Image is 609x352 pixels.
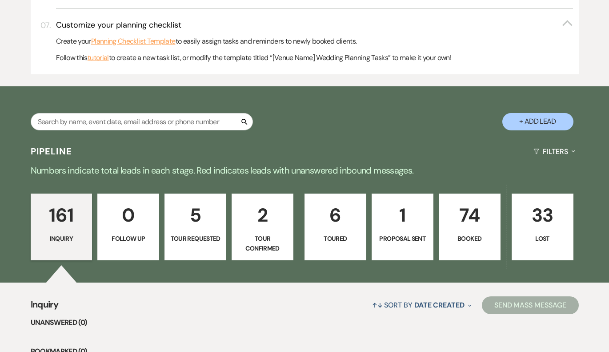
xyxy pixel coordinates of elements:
[445,200,495,230] p: 74
[31,317,579,328] li: Unanswered (0)
[377,200,428,230] p: 1
[36,200,87,230] p: 161
[369,293,475,317] button: Sort By Date Created
[170,234,220,243] p: Tour Requested
[31,113,253,130] input: Search by name, event date, email address or phone number
[170,200,220,230] p: 5
[414,300,465,310] span: Date Created
[445,234,495,243] p: Booked
[91,36,176,47] a: Planning Checklist Template
[237,234,288,254] p: Tour Confirmed
[237,200,288,230] p: 2
[377,234,428,243] p: Proposal Sent
[36,234,87,243] p: Inquiry
[31,194,92,260] a: 161Inquiry
[372,194,433,260] a: 1Proposal Sent
[530,140,578,163] button: Filters
[482,296,579,314] button: Send Mass Message
[103,200,153,230] p: 0
[164,194,226,260] a: 5Tour Requested
[31,298,59,317] span: Inquiry
[310,200,361,230] p: 6
[88,52,109,64] a: tutorial
[304,194,366,260] a: 6Toured
[517,200,568,230] p: 33
[56,36,573,47] p: Create your to easily assign tasks and reminders to newly booked clients.
[512,194,573,260] a: 33Lost
[31,145,72,158] h3: Pipeline
[232,194,293,260] a: 2Tour Confirmed
[103,234,153,243] p: Follow Up
[97,194,159,260] a: 0Follow Up
[439,194,501,260] a: 74Booked
[310,234,361,243] p: Toured
[372,300,383,310] span: ↑↓
[56,20,181,31] h3: Customize your planning checklist
[517,234,568,243] p: Lost
[56,20,573,31] button: Customize your planning checklist
[502,113,573,130] button: + Add Lead
[56,52,573,64] p: Follow this to create a new task list, or modify the template titled “[Venue Name] Wedding Planni...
